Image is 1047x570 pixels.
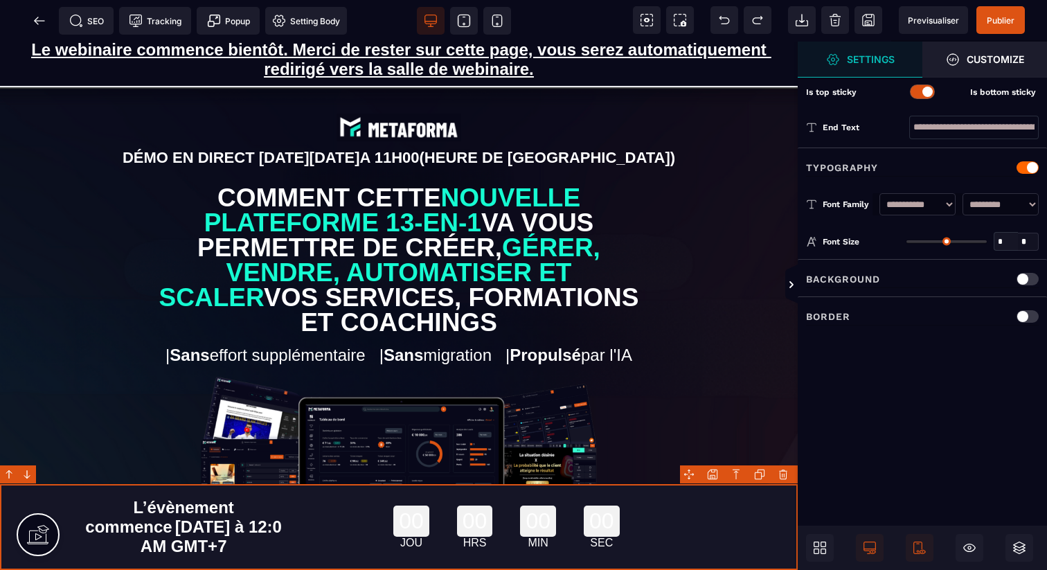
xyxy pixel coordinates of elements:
[457,464,493,495] div: 00
[584,495,620,508] div: SEC
[189,330,609,567] img: 8a78929a06b90bc262b46db567466864_Design_sans_titre_(13).png
[847,54,895,64] strong: Settings
[159,192,608,270] span: GÉRER, VENDRE, AUTOMATISER ET SCALER
[956,534,983,562] span: Hide/Show Block
[129,14,181,28] span: Tracking
[967,54,1024,64] strong: Customize
[1005,534,1033,562] span: Open Layers
[520,464,556,495] div: 00
[806,159,878,176] p: Typography
[806,85,900,99] p: Is top sticky
[457,495,493,508] div: HRS
[204,142,588,195] span: NOUVELLE PLATEFORME 13-EN-1
[908,15,959,26] span: Previsualiser
[899,6,968,34] span: Preview
[584,464,620,495] div: 00
[360,107,420,125] span: A 11H00
[922,42,1047,78] span: Open Style Manager
[798,42,922,78] span: Settings
[384,304,423,323] b: Sans
[510,304,581,323] b: Propulsé
[906,534,933,562] span: Mobile Only
[393,495,429,508] div: JOU
[154,141,644,297] text: COMMENT CETTE VA VOUS PERMETTRE DE CRÉER, VOS SERVICES, FORMATIONS ET COACHINGS
[337,72,461,100] img: abe9e435164421cb06e33ef15842a39e_e5ef653356713f0d7dd3797ab850248d_Capture_d%E2%80%99e%CC%81cran_2...
[170,304,209,323] b: Sans
[393,464,429,495] div: 00
[10,107,787,125] p: DÉMO EN DIRECT [DATE][DATE] (HEURE DE [GEOGRAPHIC_DATA])
[666,6,694,34] span: Screenshot
[806,534,834,562] span: Open Blocks
[942,85,1036,99] p: Is bottom sticky
[85,456,234,495] span: L’évènement commence
[987,15,1014,26] span: Publier
[272,14,340,28] span: Setting Body
[856,534,884,562] span: Desktop Only
[823,236,859,247] span: Font Size
[141,476,282,514] span: [DATE] à 12:0 AM GMT+7
[633,6,661,34] span: View components
[806,271,880,287] p: Background
[823,197,872,211] div: Font Family
[69,14,104,28] span: SEO
[207,14,250,28] span: Popup
[520,495,556,508] div: MIN
[10,297,787,330] h2: | effort supplémentaire | migration | par l'IA
[806,308,850,325] p: Border
[823,121,909,134] div: End text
